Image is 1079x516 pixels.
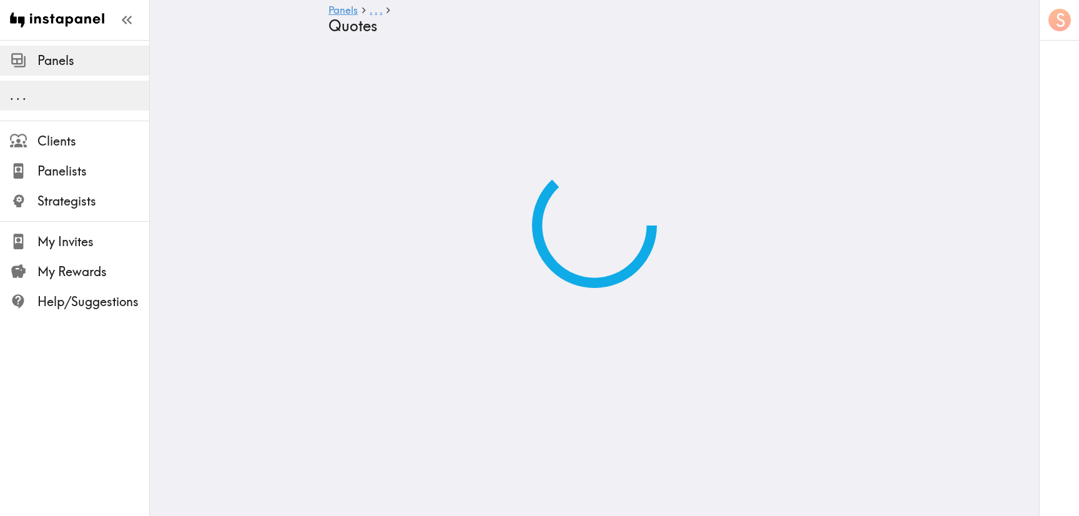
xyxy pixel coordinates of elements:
[37,132,149,150] span: Clients
[1047,7,1072,32] button: S
[16,87,20,103] span: .
[10,87,14,103] span: .
[370,4,372,16] span: .
[37,293,149,310] span: Help/Suggestions
[37,233,149,251] span: My Invites
[37,52,149,69] span: Panels
[37,192,149,210] span: Strategists
[1056,9,1065,31] span: S
[37,162,149,180] span: Panelists
[370,5,382,17] a: ...
[375,4,377,16] span: .
[328,17,850,35] h4: Quotes
[380,4,382,16] span: .
[22,87,26,103] span: .
[37,263,149,280] span: My Rewards
[328,5,358,17] a: Panels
